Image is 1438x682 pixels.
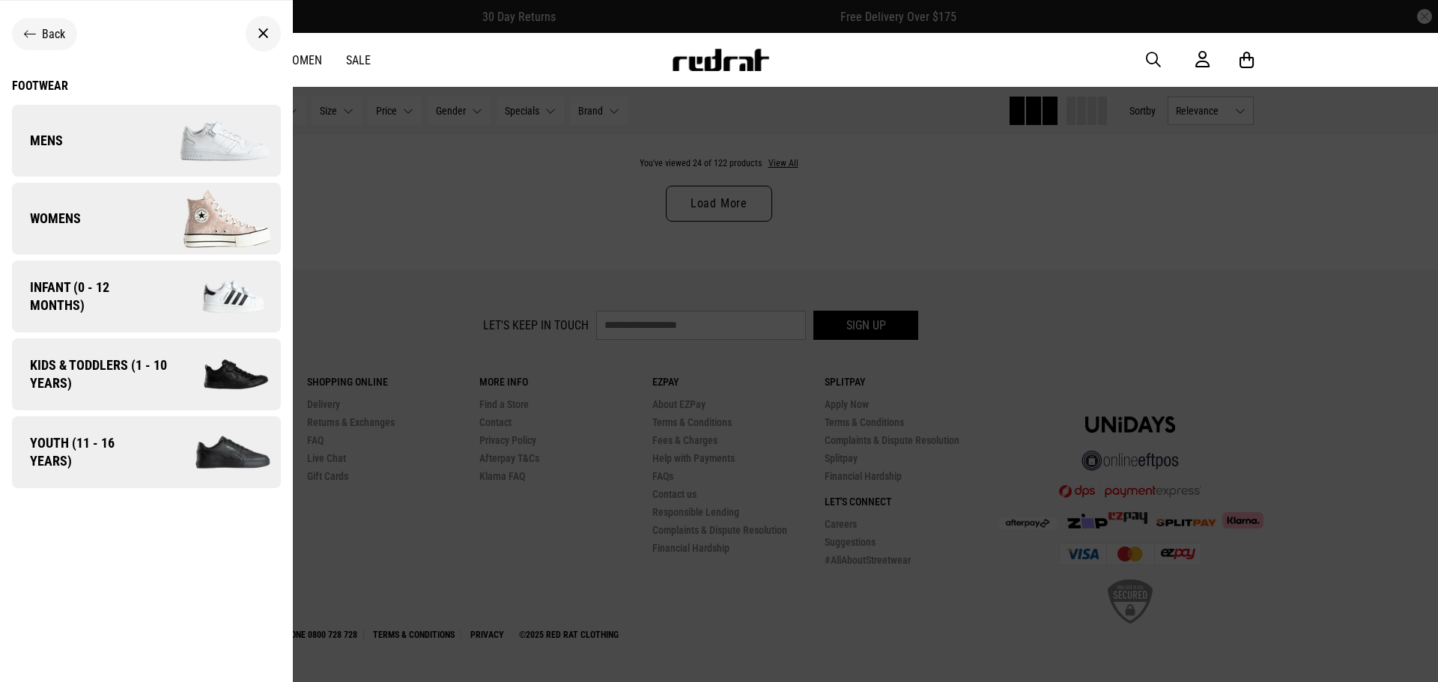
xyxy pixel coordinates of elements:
[12,434,153,470] span: Youth (11 - 16 years)
[146,103,280,178] img: Company
[12,338,281,410] a: Kids & Toddlers (1 - 10 years) Company
[12,183,281,255] a: Womens Company
[157,262,281,331] img: Company
[12,356,175,392] span: Kids & Toddlers (1 - 10 years)
[153,417,281,488] img: Company
[346,53,371,67] a: Sale
[42,27,65,41] span: Back
[12,416,281,488] a: Youth (11 - 16 years) Company
[671,49,770,71] img: Redrat logo
[12,105,281,177] a: Mens Company
[12,132,63,150] span: Mens
[12,6,57,51] button: Open LiveChat chat widget
[12,79,281,93] a: Footwear
[175,344,281,404] img: Company
[12,261,281,332] a: Infant (0 - 12 months) Company
[12,278,157,314] span: Infant (0 - 12 months)
[146,181,280,256] img: Company
[283,53,322,67] a: Women
[12,210,81,228] span: Womens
